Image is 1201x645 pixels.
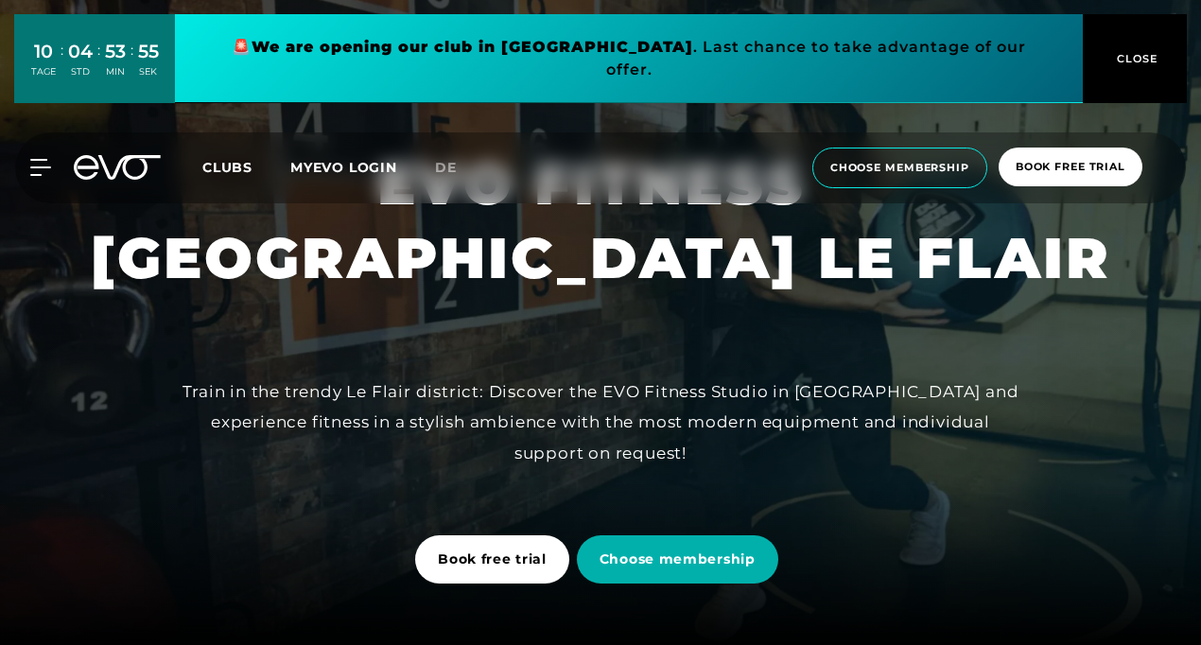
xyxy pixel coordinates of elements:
[993,148,1148,188] a: book free trial
[97,40,100,90] div: :
[1016,159,1125,175] span: book free trial
[91,148,1111,295] h1: EVO FITNESS [GEOGRAPHIC_DATA] LE FLAIR
[31,65,56,78] div: TAGE
[175,376,1026,468] div: Train in the trendy Le Flair district: Discover the EVO Fitness Studio in [GEOGRAPHIC_DATA] and e...
[577,521,786,598] a: Choose membership
[1112,50,1158,67] span: CLOSE
[1083,14,1187,103] button: CLOSE
[807,148,993,188] a: choose membership
[600,549,756,569] span: Choose membership
[31,38,56,65] div: 10
[830,160,969,176] span: choose membership
[202,159,252,176] span: Clubs
[202,158,290,176] a: Clubs
[61,40,63,90] div: :
[438,549,547,569] span: Book free trial
[131,40,133,90] div: :
[105,38,126,65] div: 53
[138,38,159,65] div: 55
[415,521,577,598] a: Book free trial
[68,65,93,78] div: STD
[138,65,159,78] div: SEK
[68,38,93,65] div: 04
[290,159,397,176] a: MYEVO LOGIN
[435,157,479,179] a: de
[435,159,457,176] span: de
[105,65,126,78] div: MIN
